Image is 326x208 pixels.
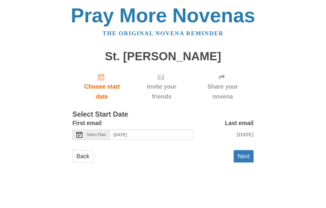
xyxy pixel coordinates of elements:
[72,118,102,128] label: First email
[132,69,192,105] div: Click "Next" to confirm your start date first.
[138,82,186,102] span: Invite your friends
[234,150,254,162] button: Next
[225,118,254,128] label: Last email
[72,150,93,162] a: Back
[72,111,254,118] h3: Select Start Date
[72,50,254,63] h1: St. [PERSON_NAME]
[87,133,106,137] span: Select Date
[72,69,132,105] a: Choose start date
[237,131,254,137] span: [DATE]
[192,69,254,105] div: Click "Next" to confirm your start date first.
[103,30,224,36] a: The original novena reminder
[71,4,255,27] a: Pray More Novenas
[78,82,126,102] span: Choose start date
[198,82,248,102] span: Share your novena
